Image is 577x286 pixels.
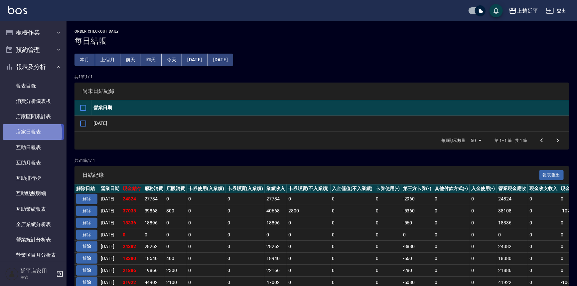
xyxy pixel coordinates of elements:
[165,241,187,253] td: 0
[265,184,287,193] th: 業績收入
[143,241,165,253] td: 28262
[3,94,64,109] a: 消費分析儀表板
[433,217,470,229] td: 0
[433,241,470,253] td: 0
[331,193,374,205] td: 0
[401,205,433,217] td: -5360
[226,205,265,217] td: 0
[74,74,569,80] p: 共 1 筆, 1 / 1
[470,184,497,193] th: 入金使用(-)
[143,184,165,193] th: 服務消費
[187,193,226,205] td: 0
[92,100,569,116] th: 營業日期
[287,241,331,253] td: 0
[165,193,187,205] td: 0
[528,229,559,241] td: 0
[226,264,265,276] td: 0
[331,184,374,193] th: 入金儲值(不入業績)
[497,253,528,265] td: 18380
[528,193,559,205] td: 0
[374,205,401,217] td: 0
[331,253,374,265] td: 0
[95,54,120,66] button: 上個月
[226,229,265,241] td: 0
[76,194,97,204] button: 解除
[265,229,287,241] td: 0
[82,88,561,95] span: 尚未日結紀錄
[3,232,64,247] a: 營業統計分析表
[374,253,401,265] td: 0
[401,217,433,229] td: -560
[3,155,64,170] a: 互助月報表
[143,264,165,276] td: 19866
[8,6,27,14] img: Logo
[374,217,401,229] td: 0
[433,193,470,205] td: 0
[497,184,528,193] th: 營業現金應收
[187,184,226,193] th: 卡券使用(入業績)
[265,217,287,229] td: 18896
[3,124,64,140] a: 店家日報表
[539,171,564,178] a: 報表匯出
[121,193,143,205] td: 24824
[99,205,121,217] td: [DATE]
[470,217,497,229] td: 0
[226,253,265,265] td: 0
[82,172,539,178] span: 日結紀錄
[99,193,121,205] td: [DATE]
[497,229,528,241] td: 0
[143,205,165,217] td: 39868
[287,184,331,193] th: 卡券販賣(不入業績)
[20,268,54,274] h5: 延平店家用
[121,217,143,229] td: 18336
[165,217,187,229] td: 0
[3,217,64,232] a: 全店業績分析表
[99,264,121,276] td: [DATE]
[3,186,64,201] a: 互助點數明細
[331,205,374,217] td: 0
[287,205,331,217] td: 2800
[99,217,121,229] td: [DATE]
[265,193,287,205] td: 27784
[374,241,401,253] td: 0
[497,264,528,276] td: 21886
[331,229,374,241] td: 0
[470,264,497,276] td: 0
[99,184,121,193] th: 營業日期
[3,24,64,41] button: 櫃檯作業
[543,5,569,17] button: 登出
[187,241,226,253] td: 0
[3,201,64,217] a: 互助業績報表
[187,264,226,276] td: 0
[226,217,265,229] td: 0
[433,264,470,276] td: 0
[74,54,95,66] button: 本月
[265,264,287,276] td: 22166
[187,229,226,241] td: 0
[470,205,497,217] td: 0
[165,264,187,276] td: 2300
[3,140,64,155] a: 互助日報表
[143,229,165,241] td: 0
[92,116,569,131] td: [DATE]
[528,184,559,193] th: 現金收支收入
[497,217,528,229] td: 18336
[433,184,470,193] th: 其他付款方式(-)
[74,29,569,34] h2: Order checkout daily
[76,241,97,252] button: 解除
[401,229,433,241] td: 0
[539,170,564,180] button: 報表匯出
[226,184,265,193] th: 卡券販賣(入業績)
[121,253,143,265] td: 18380
[99,241,121,253] td: [DATE]
[374,184,401,193] th: 卡券使用(-)
[401,253,433,265] td: -560
[162,54,182,66] button: 今天
[528,241,559,253] td: 0
[433,229,470,241] td: 0
[3,58,64,76] button: 報表及分析
[401,193,433,205] td: -2960
[265,241,287,253] td: 28262
[76,230,97,240] button: 解除
[287,217,331,229] td: 0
